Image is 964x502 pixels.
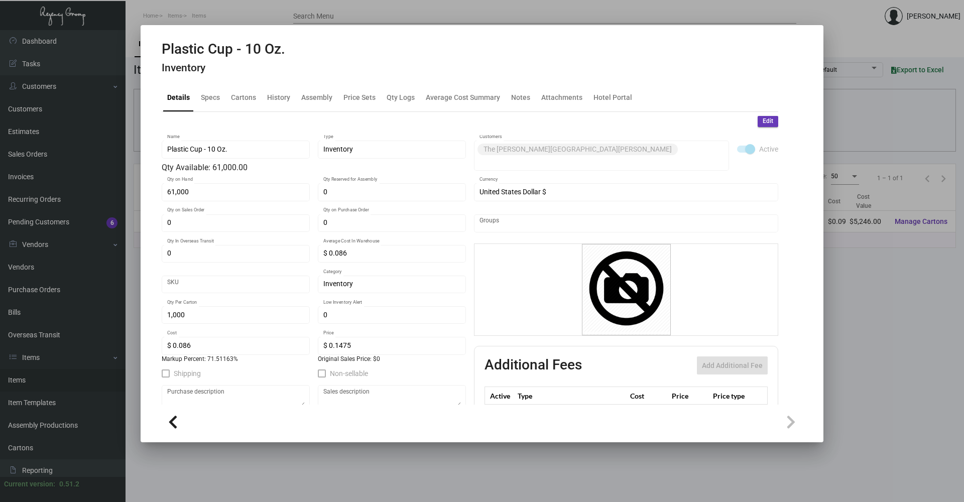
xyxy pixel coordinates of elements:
[511,92,530,103] div: Notes
[485,387,516,405] th: Active
[343,92,376,103] div: Price Sets
[697,356,768,374] button: Add Additional Fee
[387,92,415,103] div: Qty Logs
[702,361,763,369] span: Add Additional Fee
[479,219,773,227] input: Add new..
[479,157,724,165] input: Add new..
[758,116,778,127] button: Edit
[167,92,190,103] div: Details
[628,387,669,405] th: Cost
[162,162,466,174] div: Qty Available: 61,000.00
[485,356,582,374] h2: Additional Fees
[201,92,220,103] div: Specs
[426,92,500,103] div: Average Cost Summary
[231,92,256,103] div: Cartons
[162,41,285,58] h2: Plastic Cup - 10 Oz.
[174,367,201,380] span: Shipping
[301,92,332,103] div: Assembly
[669,387,710,405] th: Price
[267,92,290,103] div: History
[477,144,678,155] mat-chip: The [PERSON_NAME][GEOGRAPHIC_DATA][PERSON_NAME]
[710,387,756,405] th: Price type
[541,92,582,103] div: Attachments
[162,62,285,74] h4: Inventory
[759,143,778,155] span: Active
[593,92,632,103] div: Hotel Portal
[330,367,368,380] span: Non-sellable
[59,479,79,489] div: 0.51.2
[515,387,628,405] th: Type
[4,479,55,489] div: Current version:
[763,117,773,125] span: Edit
